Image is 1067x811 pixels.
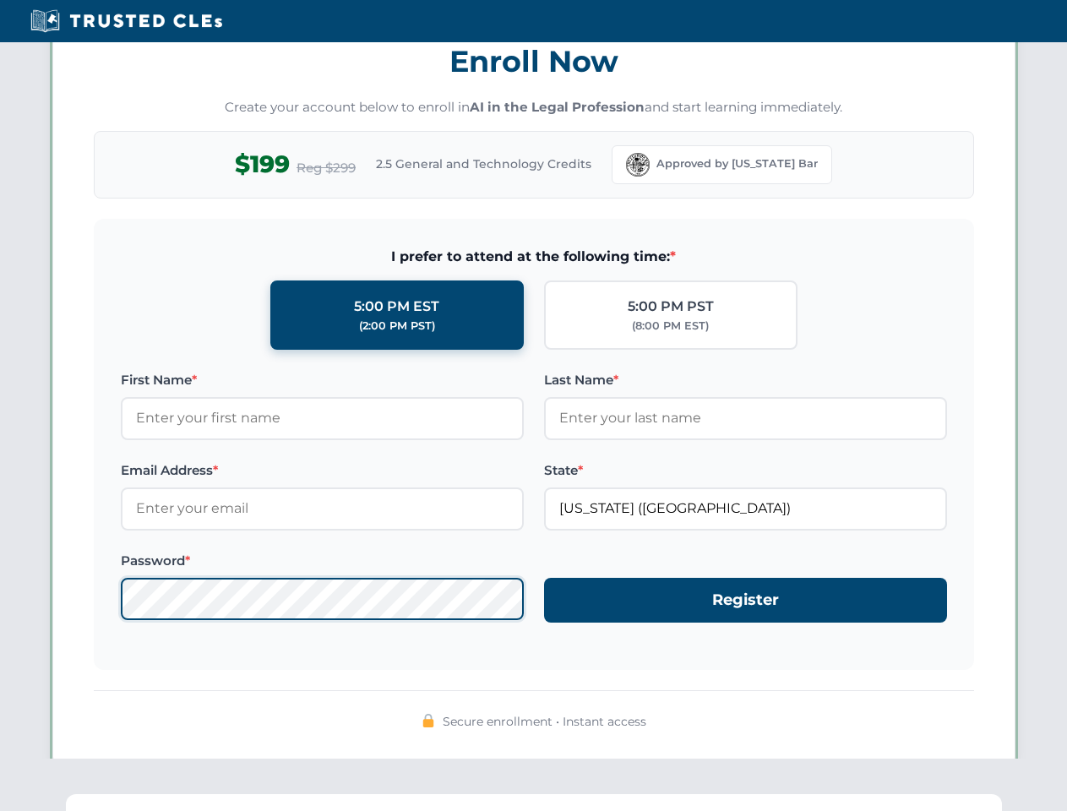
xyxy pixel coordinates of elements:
[544,578,947,623] button: Register
[121,551,524,571] label: Password
[121,460,524,481] label: Email Address
[359,318,435,335] div: (2:00 PM PST)
[544,487,947,530] input: Florida (FL)
[297,158,356,178] span: Reg $299
[25,8,227,34] img: Trusted CLEs
[544,370,947,390] label: Last Name
[235,145,290,183] span: $199
[656,155,818,172] span: Approved by [US_STATE] Bar
[354,296,439,318] div: 5:00 PM EST
[94,98,974,117] p: Create your account below to enroll in and start learning immediately.
[121,487,524,530] input: Enter your email
[626,153,650,177] img: Florida Bar
[443,712,646,731] span: Secure enrollment • Instant access
[544,460,947,481] label: State
[121,397,524,439] input: Enter your first name
[121,370,524,390] label: First Name
[628,296,714,318] div: 5:00 PM PST
[422,714,435,727] img: 🔒
[632,318,709,335] div: (8:00 PM EST)
[121,246,947,268] span: I prefer to attend at the following time:
[376,155,591,173] span: 2.5 General and Technology Credits
[544,397,947,439] input: Enter your last name
[470,99,645,115] strong: AI in the Legal Profession
[94,35,974,88] h3: Enroll Now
